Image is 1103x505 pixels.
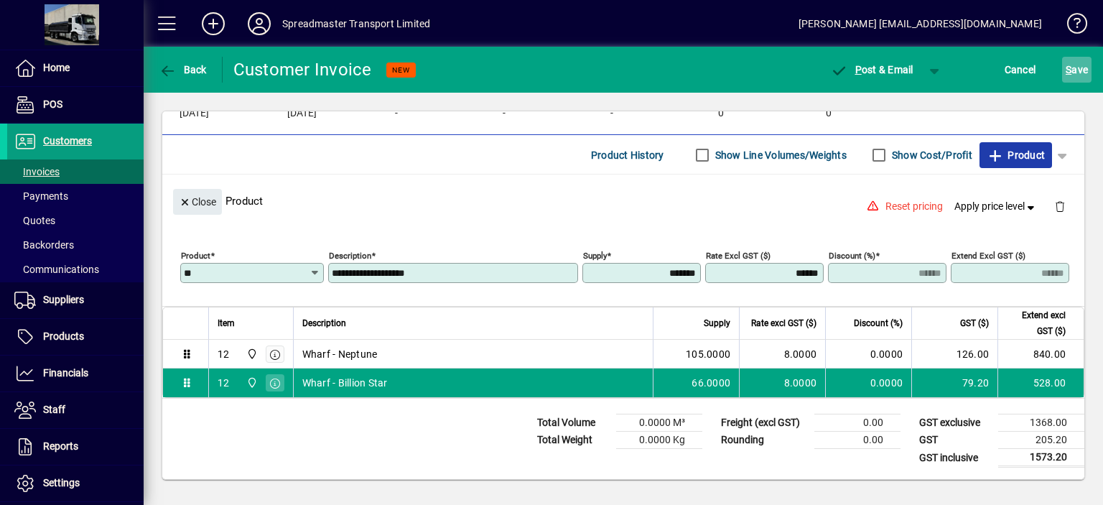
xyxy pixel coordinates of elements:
[823,57,921,83] button: Post & Email
[748,347,816,361] div: 8.0000
[825,369,911,397] td: 0.0000
[236,11,282,37] button: Profile
[1043,200,1077,213] app-page-header-button: Delete
[830,64,913,75] span: ost & Email
[885,199,943,214] span: Reset pricing
[854,315,903,331] span: Discount (%)
[998,432,1084,449] td: 205.20
[7,208,144,233] a: Quotes
[14,166,60,177] span: Invoices
[144,57,223,83] app-page-header-button: Back
[7,429,144,465] a: Reports
[912,432,998,449] td: GST
[329,251,371,261] mat-label: Description
[714,414,814,432] td: Freight (excl GST)
[799,12,1042,35] div: [PERSON_NAME] [EMAIL_ADDRESS][DOMAIN_NAME]
[43,404,65,415] span: Staff
[218,347,230,361] div: 12
[954,199,1038,214] span: Apply price level
[179,190,216,214] span: Close
[7,87,144,123] a: POS
[159,64,207,75] span: Back
[889,148,972,162] label: Show Cost/Profit
[714,432,814,449] td: Rounding
[825,340,911,369] td: 0.0000
[1056,3,1085,50] a: Knowledge Base
[949,194,1043,220] button: Apply price level
[706,251,771,261] mat-label: Rate excl GST ($)
[616,414,702,432] td: 0.0000 M³
[395,108,398,119] span: -
[686,347,730,361] span: 105.0000
[180,108,209,119] span: [DATE]
[7,392,144,428] a: Staff
[912,414,998,432] td: GST exclusive
[162,175,1084,227] div: Product
[998,449,1084,467] td: 1573.20
[14,264,99,275] span: Communications
[960,315,989,331] span: GST ($)
[302,376,388,390] span: Wharf - Billion Star
[282,12,430,35] div: Spreadmaster Transport Limited
[692,376,730,390] span: 66.0000
[392,65,410,75] span: NEW
[43,330,84,342] span: Products
[243,375,259,391] span: 965 State Highway 2
[43,440,78,452] span: Reports
[1007,307,1066,339] span: Extend excl GST ($)
[503,108,506,119] span: -
[43,98,62,110] span: POS
[43,135,92,147] span: Customers
[43,294,84,305] span: Suppliers
[880,194,949,220] button: Reset pricing
[616,432,702,449] td: 0.0000 Kg
[912,449,998,467] td: GST inclusive
[14,215,55,226] span: Quotes
[233,58,372,81] div: Customer Invoice
[591,144,664,167] span: Product History
[7,233,144,257] a: Backorders
[1043,189,1077,223] button: Delete
[287,108,317,119] span: [DATE]
[218,315,235,331] span: Item
[181,251,210,261] mat-label: Product
[7,465,144,501] a: Settings
[610,108,613,119] span: -
[911,340,997,369] td: 126.00
[712,148,847,162] label: Show Line Volumes/Weights
[751,315,816,331] span: Rate excl GST ($)
[7,159,144,184] a: Invoices
[7,282,144,318] a: Suppliers
[826,108,832,119] span: 0
[43,62,70,73] span: Home
[1062,57,1092,83] button: Save
[997,340,1084,369] td: 840.00
[43,477,80,488] span: Settings
[302,347,378,361] span: Wharf - Neptune
[243,346,259,362] span: 965 State Highway 2
[718,108,724,119] span: 0
[1001,57,1040,83] button: Cancel
[987,144,1045,167] span: Product
[7,356,144,392] a: Financials
[979,142,1052,168] button: Product
[998,414,1084,432] td: 1368.00
[911,369,997,397] td: 79.20
[583,251,607,261] mat-label: Supply
[530,432,616,449] td: Total Weight
[169,195,225,208] app-page-header-button: Close
[14,239,74,251] span: Backorders
[997,369,1084,397] td: 528.00
[7,257,144,282] a: Communications
[7,50,144,86] a: Home
[43,367,88,379] span: Financials
[7,184,144,208] a: Payments
[155,57,210,83] button: Back
[1005,58,1036,81] span: Cancel
[951,251,1025,261] mat-label: Extend excl GST ($)
[814,432,900,449] td: 0.00
[218,376,230,390] div: 12
[530,414,616,432] td: Total Volume
[1066,58,1088,81] span: ave
[14,190,68,202] span: Payments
